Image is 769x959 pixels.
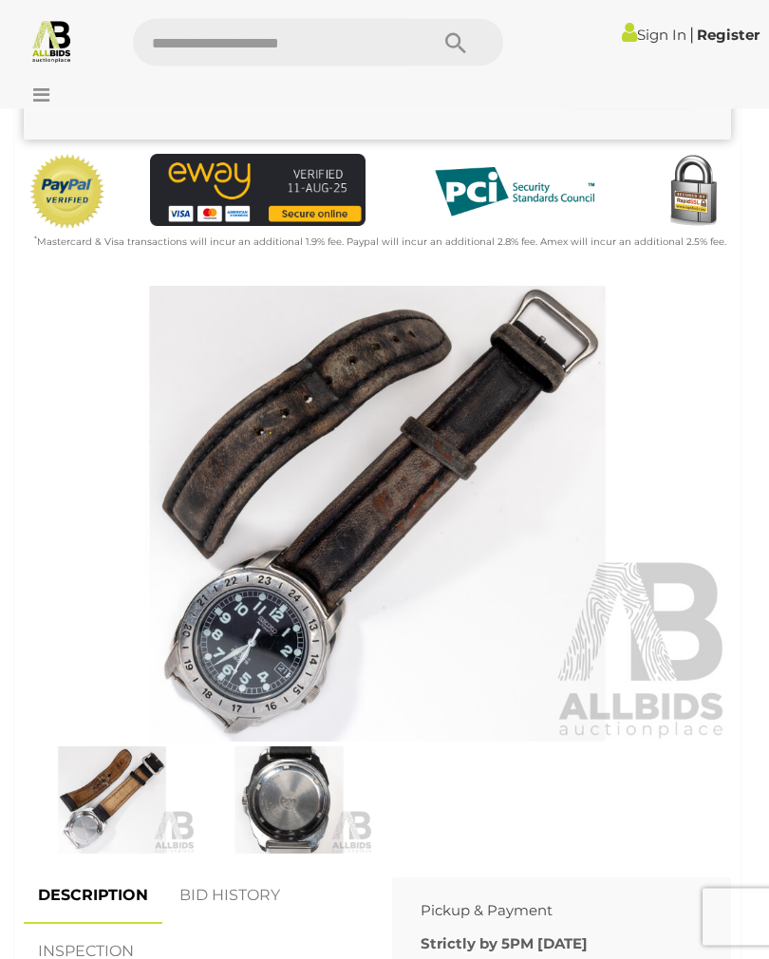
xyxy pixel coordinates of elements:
img: Seiko Sports Automatic WR 50 17 Jewels Vintage Watch, 7002-8059 [205,747,372,856]
b: Strictly by 5PM [DATE] [421,935,588,953]
a: Sign In [622,26,686,44]
a: BID HISTORY [165,869,294,925]
img: Seiko Sports Automatic WR 50 17 Jewels Vintage Watch, 7002-8059 [28,747,196,856]
img: Allbids.com.au [29,19,74,64]
h2: Pickup & Payment [421,904,703,920]
a: Register [697,26,760,44]
img: PCI DSS compliant [420,155,610,231]
small: Mastercard & Visa transactions will incur an additional 1.9% fee. Paypal will incur an additional... [34,236,726,249]
a: DESCRIPTION [24,869,162,925]
img: Official PayPal Seal [28,155,106,231]
img: Secured by Rapid SSL [655,155,731,231]
img: eWAY Payment Gateway [150,155,366,227]
span: | [689,24,694,45]
img: Seiko Sports Automatic WR 50 17 Jewels Vintage Watch, 7002-8059 [24,287,731,743]
button: Search [408,19,503,66]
